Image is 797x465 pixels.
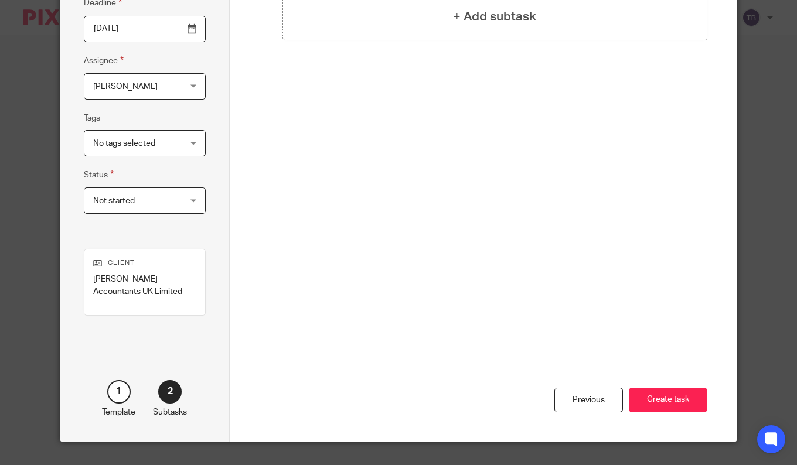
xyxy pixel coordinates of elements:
[453,8,536,26] h4: + Add subtask
[93,197,135,205] span: Not started
[84,16,206,42] input: Use the arrow keys to pick a date
[93,273,196,298] p: [PERSON_NAME] Accountants UK Limited
[84,54,124,67] label: Assignee
[93,83,158,91] span: [PERSON_NAME]
[93,258,196,268] p: Client
[158,380,182,404] div: 2
[554,388,623,413] div: Previous
[629,388,707,413] button: Create task
[102,406,135,418] p: Template
[84,168,114,182] label: Status
[93,139,155,148] span: No tags selected
[153,406,187,418] p: Subtasks
[107,380,131,404] div: 1
[84,112,100,124] label: Tags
